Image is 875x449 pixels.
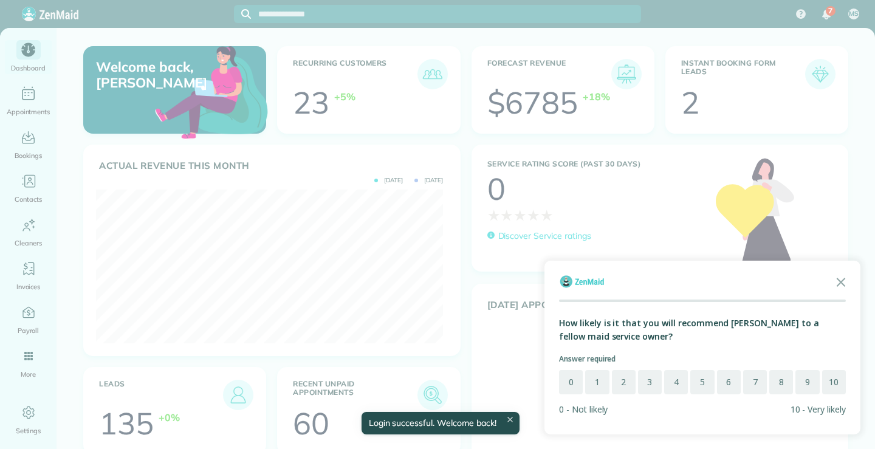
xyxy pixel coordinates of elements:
[690,370,714,394] button: 5
[585,370,609,394] button: 1
[361,412,519,434] div: Login successful. Welcome back!
[638,370,662,394] button: 3
[559,274,605,289] img: Company logo
[559,404,608,415] div: 0 - Not likely
[791,404,846,415] div: 10 - Very likely
[559,370,583,394] button: 0
[743,370,767,394] button: 7
[829,269,853,293] button: Close the survey
[664,370,688,394] button: 4
[795,370,819,394] button: 9
[717,370,741,394] button: 6
[544,261,860,434] div: Survey
[612,370,636,394] button: 2
[559,317,846,343] div: How likely is it that you will recommend [PERSON_NAME] to a fellow maid service owner?
[559,353,846,365] p: Answer required
[822,370,846,394] button: 10
[769,370,793,394] button: 8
